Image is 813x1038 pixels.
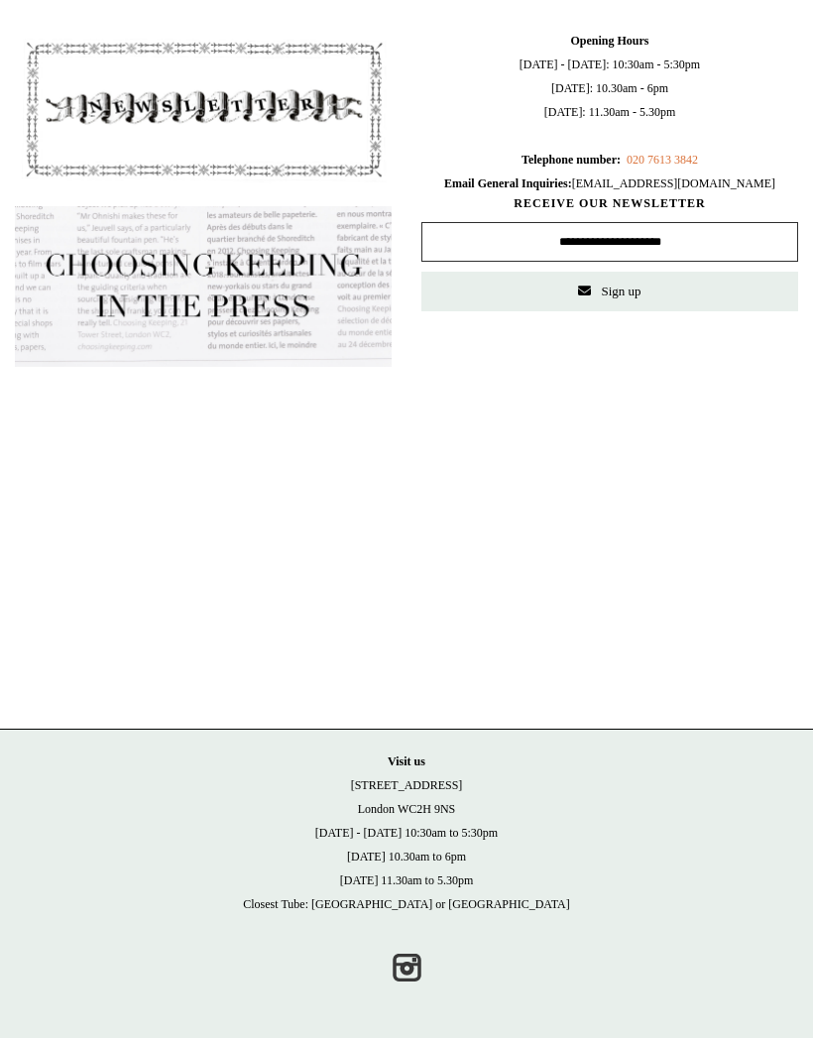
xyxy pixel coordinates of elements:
b: Email General Inquiries: [444,176,572,190]
a: 020 7613 3842 [627,153,698,167]
p: [STREET_ADDRESS] London WC2H 9NS [DATE] - [DATE] 10:30am to 5:30pm [DATE] 10.30am to 6pm [DATE] 1... [20,750,793,916]
img: pf-4db91bb9--1305-Newsletter-Button_1200x.jpg [15,29,392,189]
b: Telephone number [522,153,621,167]
span: [DATE] - [DATE]: 10:30am - 5:30pm [DATE]: 10.30am - 6pm [DATE]: 11.30am - 5.30pm [421,29,798,195]
span: [EMAIL_ADDRESS][DOMAIN_NAME] [444,176,775,190]
img: pf-635a2b01-aa89-4342-bbcd-4371b60f588c--In-the-press-Button_1200x.jpg [15,206,392,367]
b: Opening Hours [570,34,648,48]
iframe: google_map [15,406,798,704]
b: : [617,153,621,167]
button: Sign up [421,272,798,311]
span: RECEIVE OUR NEWSLETTER [421,195,798,212]
strong: Visit us [388,754,425,768]
span: Sign up [601,284,640,298]
a: Instagram [385,946,428,989]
